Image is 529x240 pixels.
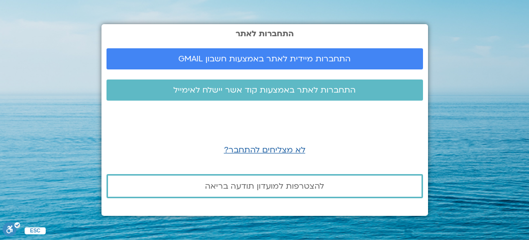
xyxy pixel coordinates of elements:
[173,86,356,95] span: התחברות לאתר באמצעות קוד אשר יישלח לאימייל
[205,182,324,191] span: להצטרפות למועדון תודעה בריאה
[107,29,423,38] h2: התחברות לאתר
[107,48,423,69] a: התחברות מיידית לאתר באמצעות חשבון GMAIL
[107,174,423,198] a: להצטרפות למועדון תודעה בריאה
[224,144,305,155] a: לא מצליחים להתחבר?
[178,54,351,63] span: התחברות מיידית לאתר באמצעות חשבון GMAIL
[107,79,423,101] a: התחברות לאתר באמצעות קוד אשר יישלח לאימייל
